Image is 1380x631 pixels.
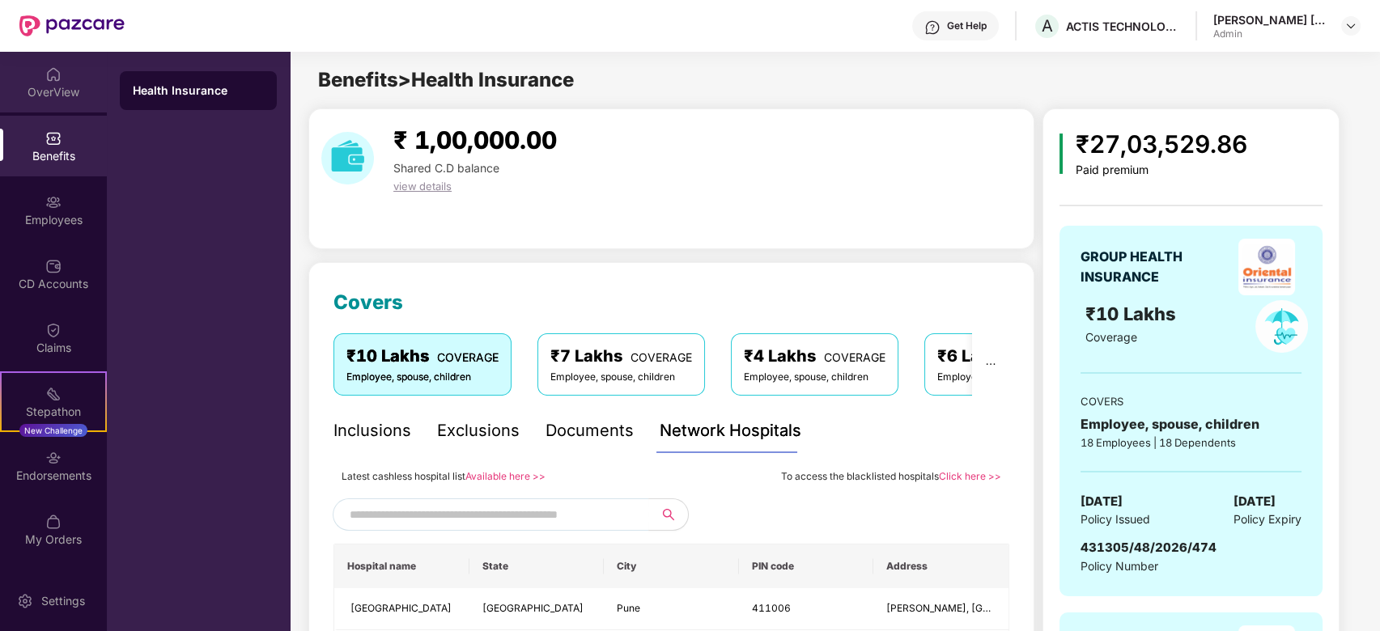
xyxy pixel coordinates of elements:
[648,498,689,531] button: search
[648,508,688,521] span: search
[1234,510,1301,528] span: Policy Expiry
[660,418,801,443] div: Network Hospitals
[1076,125,1247,163] div: ₹27,03,529.86
[617,602,640,614] span: Pune
[924,19,941,36] img: svg+xml;base64,PHN2ZyBpZD0iSGVscC0zMngzMiIgeG1sbnM9Imh0dHA6Ly93d3cudzMub3JnLzIwMDAvc3ZnIiB3aWR0aD...
[45,514,62,530] img: svg+xml;base64,PHN2ZyBpZD0iTXlfT3JkZXJzIiBkYXRhLW5hbWU9Ik15IE9yZGVycyIgeG1sbnM9Imh0dHA6Ly93d3cudz...
[937,370,1079,385] div: Employee, spouse, children
[346,344,499,369] div: ₹10 Lakhs
[824,350,885,364] span: COVERAGE
[1059,133,1064,174] img: icon
[2,404,105,420] div: Stepathon
[1085,303,1181,324] span: ₹10 Lakhs
[346,370,499,385] div: Employee, spouse, children
[1066,19,1179,34] div: ACTIS TECHNOLOGIES PRIVATE LIMITED
[1344,19,1357,32] img: svg+xml;base64,PHN2ZyBpZD0iRHJvcGRvd24tMzJ4MzIiIHhtbG5zPSJodHRwOi8vd3d3LnczLm9yZy8yMDAwL3N2ZyIgd2...
[937,344,1079,369] div: ₹6 Lakhs
[318,68,574,91] span: Benefits > Health Insurance
[469,544,605,588] th: State
[631,350,692,364] span: COVERAGE
[1213,12,1327,28] div: [PERSON_NAME] [PERSON_NAME] Gala
[1085,330,1137,344] span: Coverage
[1238,239,1295,295] img: insurerLogo
[1081,510,1150,528] span: Policy Issued
[482,602,584,614] span: [GEOGRAPHIC_DATA]
[739,544,874,588] th: PIN code
[550,370,692,385] div: Employee, spouse, children
[17,593,33,609] img: svg+xml;base64,PHN2ZyBpZD0iU2V0dGluZy0yMHgyMCIgeG1sbnM9Imh0dHA6Ly93d3cudzMub3JnLzIwMDAvc3ZnIiB3aW...
[45,450,62,466] img: svg+xml;base64,PHN2ZyBpZD0iRW5kb3JzZW1lbnRzIiB4bWxucz0iaHR0cDovL3d3dy53My5vcmcvMjAwMC9zdmciIHdpZH...
[45,386,62,402] img: svg+xml;base64,PHN2ZyB4bWxucz0iaHR0cDovL3d3dy53My5vcmcvMjAwMC9zdmciIHdpZHRoPSIyMSIgaGVpZ2h0PSIyMC...
[334,588,469,630] td: SHREE HOSPITAL
[437,418,520,443] div: Exclusions
[1081,540,1217,555] span: 431305/48/2026/474
[321,132,374,184] img: download
[744,370,885,385] div: Employee, spouse, children
[45,258,62,274] img: svg+xml;base64,PHN2ZyBpZD0iQ0RfQWNjb3VudHMiIGRhdGEtbmFtZT0iQ0QgQWNjb3VudHMiIHhtbG5zPSJodHRwOi8vd3...
[1081,559,1158,573] span: Policy Number
[744,344,885,369] div: ₹4 Lakhs
[133,83,264,99] div: Health Insurance
[19,424,87,437] div: New Challenge
[550,344,692,369] div: ₹7 Lakhs
[1081,434,1301,451] div: 18 Employees | 18 Dependents
[393,180,452,193] span: view details
[347,560,456,573] span: Hospital name
[1081,414,1301,434] div: Employee, spouse, children
[45,322,62,338] img: svg+xml;base64,PHN2ZyBpZD0iQ2xhaW0iIHhtbG5zPSJodHRwOi8vd3d3LnczLm9yZy8yMDAwL3N2ZyIgd2lkdGg9IjIwIi...
[1081,492,1123,511] span: [DATE]
[781,470,939,482] span: To access the blacklisted hospitals
[752,602,791,614] span: 411006
[886,602,1178,614] span: [PERSON_NAME], [GEOGRAPHIC_DATA], [GEOGRAPHIC_DATA]
[873,544,1008,588] th: Address
[604,544,739,588] th: City
[1255,300,1308,353] img: policyIcon
[939,470,1001,482] a: Click here >>
[604,588,739,630] td: Pune
[393,125,557,155] span: ₹ 1,00,000.00
[334,544,469,588] th: Hospital name
[437,350,499,364] span: COVERAGE
[1234,492,1276,511] span: [DATE]
[465,470,546,482] a: Available here >>
[350,602,452,614] span: [GEOGRAPHIC_DATA]
[972,333,1009,395] button: ellipsis
[947,19,987,32] div: Get Help
[19,15,125,36] img: New Pazcare Logo
[886,560,996,573] span: Address
[1076,163,1247,177] div: Paid premium
[45,194,62,210] img: svg+xml;base64,PHN2ZyBpZD0iRW1wbG95ZWVzIiB4bWxucz0iaHR0cDovL3d3dy53My5vcmcvMjAwMC9zdmciIHdpZHRoPS...
[1081,393,1301,409] div: COVERS
[1213,28,1327,40] div: Admin
[985,358,996,370] span: ellipsis
[342,470,465,482] span: Latest cashless hospital list
[873,588,1008,630] td: Siddharth Mension, Pune Nagar Road, Opp Agakhan Palace
[45,130,62,146] img: svg+xml;base64,PHN2ZyBpZD0iQmVuZWZpdHMiIHhtbG5zPSJodHRwOi8vd3d3LnczLm9yZy8yMDAwL3N2ZyIgd2lkdGg9Ij...
[546,418,634,443] div: Documents
[333,290,403,314] span: Covers
[1042,16,1053,36] span: A
[1081,247,1222,287] div: GROUP HEALTH INSURANCE
[469,588,605,630] td: Maharashtra
[36,593,90,609] div: Settings
[393,161,499,175] span: Shared C.D balance
[45,66,62,83] img: svg+xml;base64,PHN2ZyBpZD0iSG9tZSIgeG1sbnM9Imh0dHA6Ly93d3cudzMub3JnLzIwMDAvc3ZnIiB3aWR0aD0iMjAiIG...
[333,418,411,443] div: Inclusions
